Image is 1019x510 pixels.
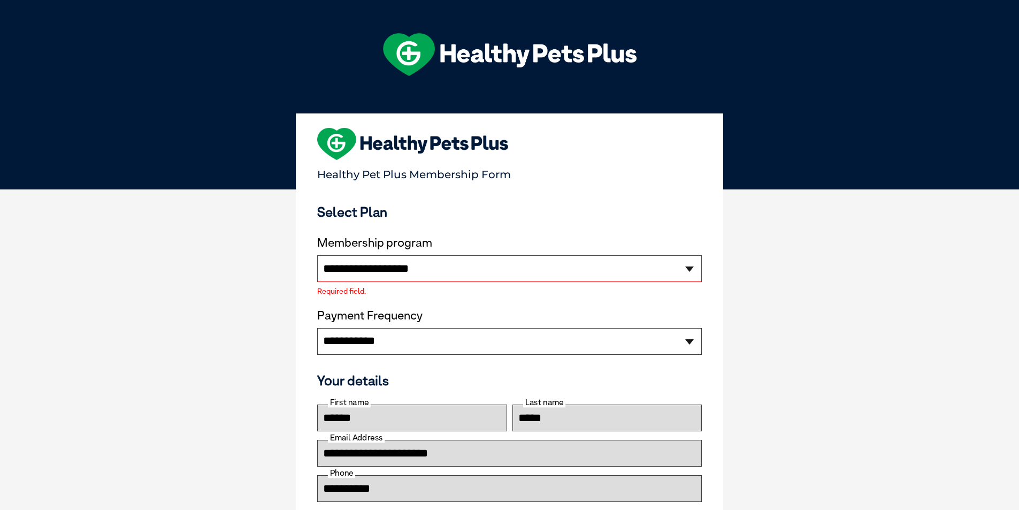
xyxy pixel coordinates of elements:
[317,204,702,220] h3: Select Plan
[328,433,385,443] label: Email Address
[328,398,371,407] label: First name
[523,398,565,407] label: Last name
[317,309,423,323] label: Payment Frequency
[328,468,355,478] label: Phone
[383,33,637,76] img: hpp-logo-landscape-green-white.png
[317,128,508,160] img: heart-shape-hpp-logo-large.png
[317,163,702,181] p: Healthy Pet Plus Membership Form
[317,287,702,295] label: Required field.
[317,372,702,389] h3: Your details
[317,236,702,250] label: Membership program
